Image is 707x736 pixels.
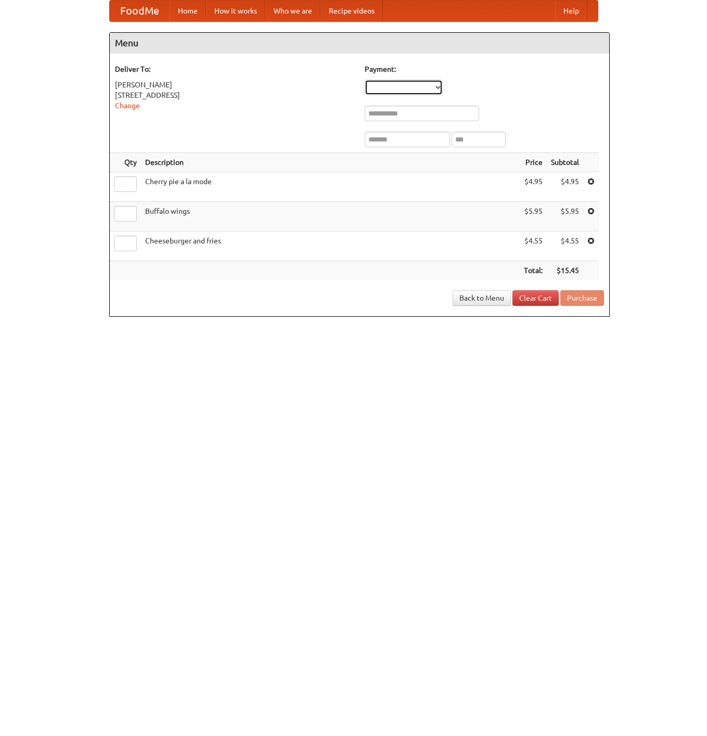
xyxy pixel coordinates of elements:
[555,1,587,21] a: Help
[547,202,583,231] td: $5.95
[547,231,583,261] td: $4.55
[265,1,320,21] a: Who we are
[110,153,141,172] th: Qty
[115,90,354,100] div: [STREET_ADDRESS]
[547,172,583,202] td: $4.95
[365,64,604,74] h5: Payment:
[520,231,547,261] td: $4.55
[115,64,354,74] h5: Deliver To:
[320,1,383,21] a: Recipe videos
[206,1,265,21] a: How it works
[110,1,170,21] a: FoodMe
[547,261,583,280] th: $15.45
[520,153,547,172] th: Price
[560,290,604,306] button: Purchase
[453,290,511,306] a: Back to Menu
[520,172,547,202] td: $4.95
[141,172,520,202] td: Cherry pie a la mode
[141,202,520,231] td: Buffalo wings
[512,290,559,306] a: Clear Cart
[170,1,206,21] a: Home
[115,101,140,110] a: Change
[547,153,583,172] th: Subtotal
[110,33,609,54] h4: Menu
[141,231,520,261] td: Cheeseburger and fries
[520,261,547,280] th: Total:
[141,153,520,172] th: Description
[520,202,547,231] td: $5.95
[115,80,354,90] div: [PERSON_NAME]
